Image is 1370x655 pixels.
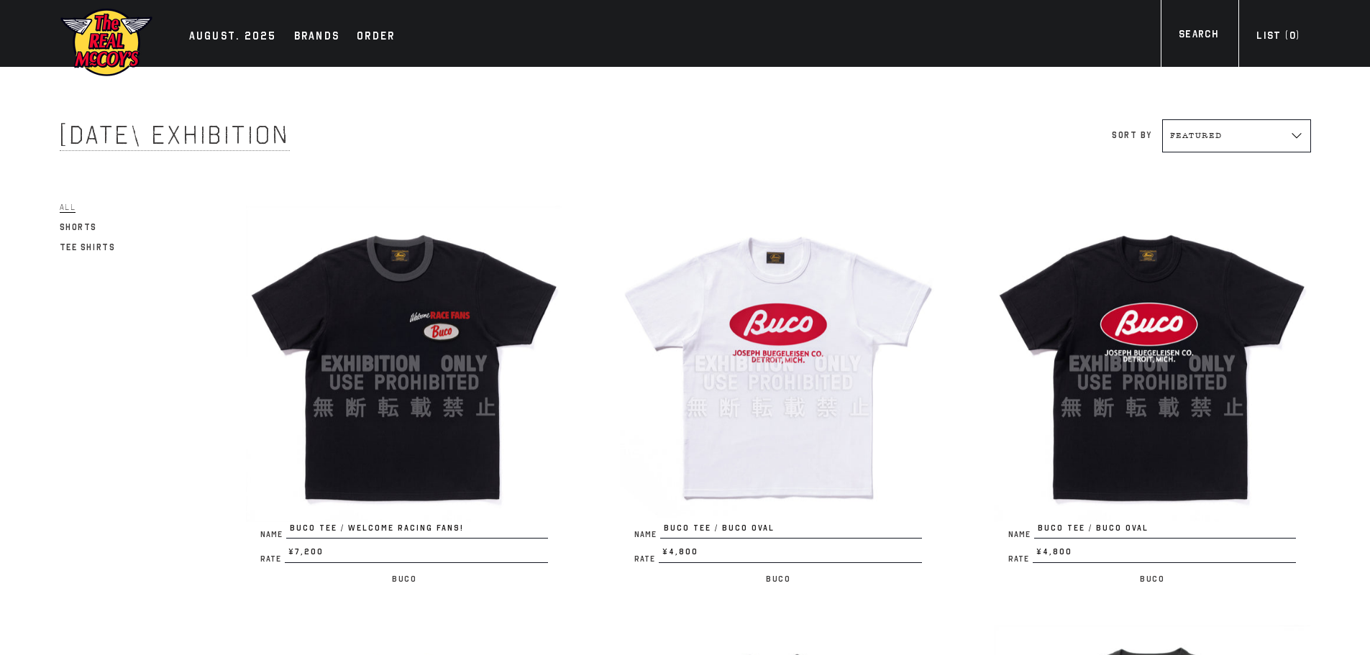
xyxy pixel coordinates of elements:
[60,119,290,151] span: [DATE] Exhibition
[994,206,1310,587] a: BUCO TEE / BUCO OVAL NameBUCO TEE / BUCO OVAL Rate¥4,800 Buco
[260,555,285,563] span: Rate
[60,242,116,252] span: Tee Shirts
[1238,28,1318,47] a: List (0)
[246,206,562,522] img: BUCO TEE / WELCOME RACING FANS!
[189,27,277,47] div: AUGUST. 2025
[620,570,936,587] p: Buco
[634,555,659,563] span: Rate
[182,27,284,47] a: AUGUST. 2025
[1008,555,1033,563] span: Rate
[60,239,116,256] a: Tee Shirts
[1034,522,1296,539] span: BUCO TEE / BUCO OVAL
[1112,130,1151,140] label: Sort by
[659,546,922,563] span: ¥4,800
[1033,546,1296,563] span: ¥4,800
[60,202,76,213] span: All
[350,27,402,47] a: Order
[60,198,76,216] a: All
[620,206,936,587] a: BUCO TEE / BUCO OVAL NameBUCO TEE / BUCO OVAL Rate¥4,800 Buco
[660,522,922,539] span: BUCO TEE / BUCO OVAL
[60,219,98,236] a: Shorts
[286,522,548,539] span: BUCO TEE / WELCOME RACING FANS!
[357,27,395,47] div: Order
[294,27,340,47] div: Brands
[60,222,98,232] span: Shorts
[285,546,548,563] span: ¥7,200
[634,531,660,539] span: Name
[994,570,1310,587] p: Buco
[1008,531,1034,539] span: Name
[1161,27,1236,46] a: Search
[260,531,286,539] span: Name
[1179,27,1218,46] div: Search
[620,206,936,522] img: BUCO TEE / BUCO OVAL
[246,570,562,587] p: Buco
[60,7,153,78] img: mccoys-exhibition
[1256,28,1300,47] div: List ( )
[246,206,562,587] a: BUCO TEE / WELCOME RACING FANS! NameBUCO TEE / WELCOME RACING FANS! Rate¥7,200 Buco
[1289,29,1296,42] span: 0
[994,206,1310,522] img: BUCO TEE / BUCO OVAL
